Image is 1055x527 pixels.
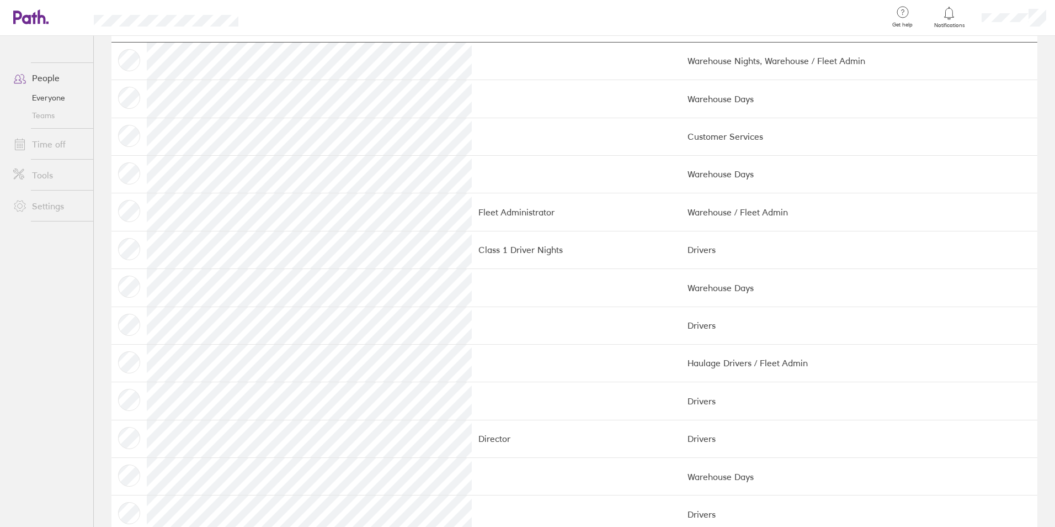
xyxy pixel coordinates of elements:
[681,155,1037,193] td: Warehouse Days
[472,231,681,268] td: Class 1 Driver Nights
[472,193,681,231] td: Fleet Administrator
[681,344,1037,382] td: Haulage Drivers / Fleet Admin
[4,164,93,186] a: Tools
[931,22,967,29] span: Notifications
[4,195,93,217] a: Settings
[681,458,1037,496] td: Warehouse Days
[4,107,93,124] a: Teams
[4,67,93,89] a: People
[681,231,1037,268] td: Drivers
[681,193,1037,231] td: Warehouse / Fleet Admin
[681,42,1037,80] td: Warehouse Nights, Warehouse / Fleet Admin
[4,133,93,155] a: Time off
[885,22,920,28] span: Get help
[681,420,1037,457] td: Drivers
[931,6,967,29] a: Notifications
[681,269,1037,307] td: Warehouse Days
[4,89,93,107] a: Everyone
[472,420,681,457] td: Director
[681,382,1037,420] td: Drivers
[681,80,1037,118] td: Warehouse Days
[681,118,1037,155] td: Customer Services
[681,307,1037,344] td: Drivers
